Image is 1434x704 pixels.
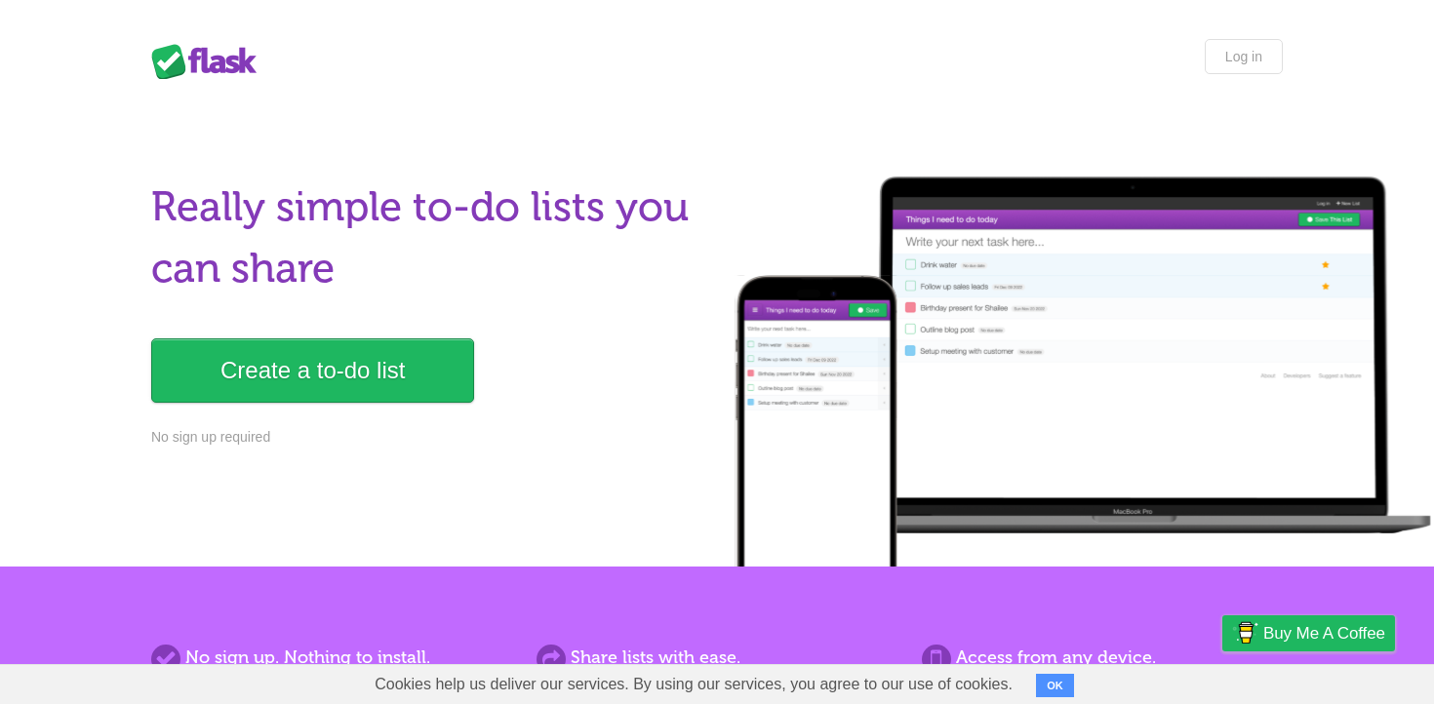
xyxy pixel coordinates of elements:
span: Cookies help us deliver our services. By using our services, you agree to our use of cookies. [355,665,1032,704]
h2: No sign up. Nothing to install. [151,645,512,671]
span: Buy me a coffee [1263,616,1385,650]
h1: Really simple to-do lists you can share [151,176,705,299]
img: Buy me a coffee [1232,616,1258,649]
a: Create a to-do list [151,338,474,403]
a: Log in [1205,39,1283,74]
a: Buy me a coffee [1222,615,1395,651]
h2: Access from any device. [922,645,1283,671]
div: Flask Lists [151,44,268,79]
h2: Share lists with ease. [537,645,897,671]
p: No sign up required [151,427,705,448]
button: OK [1036,674,1074,697]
